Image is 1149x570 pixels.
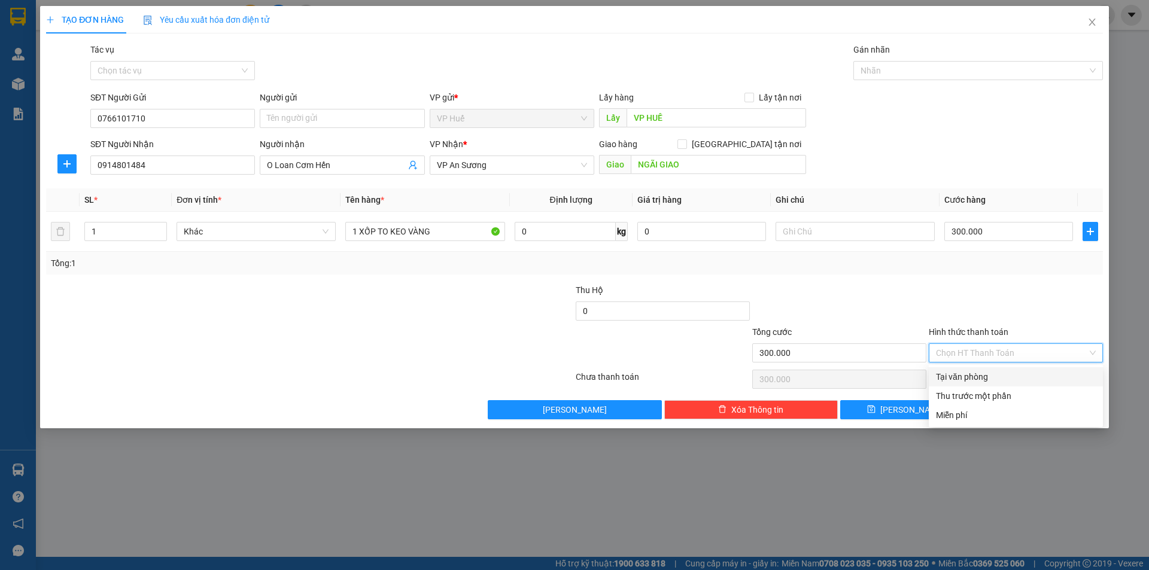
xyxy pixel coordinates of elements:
span: user-add [408,160,418,170]
span: plus [58,159,76,169]
button: plus [1083,222,1098,241]
span: Cước hàng [944,195,986,205]
label: Gán nhãn [853,45,890,54]
button: save[PERSON_NAME] [840,400,970,419]
input: VD: Bàn, Ghế [345,222,504,241]
span: save [867,405,876,414]
li: VP VP Huế [6,65,83,78]
span: TẠO ĐƠN HÀNG [46,15,124,25]
div: Miễn phí [936,409,1096,422]
span: [GEOGRAPHIC_DATA] tận nơi [687,138,806,151]
span: Xóa Thông tin [731,403,783,416]
div: SĐT Người Gửi [90,91,255,104]
button: delete [51,222,70,241]
span: VP An Sương [437,156,587,174]
input: 0 [637,222,766,241]
span: Giá trị hàng [637,195,682,205]
span: VP Nhận [430,139,463,149]
div: Tại văn phòng [936,370,1096,383]
input: Ghi Chú [776,222,935,241]
span: Yêu cầu xuất hóa đơn điện tử [143,15,269,25]
li: VP VP [GEOGRAPHIC_DATA] [83,65,159,104]
span: VP Huế [437,109,587,127]
b: Bến xe Phía [GEOGRAPHIC_DATA] [6,80,80,115]
div: Thu trước một phần [936,389,1096,403]
button: Close [1075,6,1109,39]
div: Tổng: 1 [51,257,443,270]
input: Dọc đường [631,155,806,174]
span: kg [616,222,628,241]
span: environment [6,80,14,89]
label: Tác vụ [90,45,114,54]
span: plus [1083,227,1098,236]
span: Định lượng [550,195,592,205]
div: VP gửi [430,91,594,104]
span: Tên hàng [345,195,384,205]
span: [PERSON_NAME] [543,403,607,416]
span: Thu Hộ [576,285,603,295]
img: icon [143,16,153,25]
label: Hình thức thanh toán [929,327,1008,337]
th: Ghi chú [771,188,940,212]
span: Giao [599,155,631,174]
button: deleteXóa Thông tin [664,400,838,419]
span: Lấy hàng [599,93,634,102]
span: Tổng cước [752,327,792,337]
button: [PERSON_NAME] [488,400,662,419]
li: Tân Quang Dũng Thành Liên [6,6,174,51]
div: Người nhận [260,138,424,151]
span: Khác [184,222,329,240]
span: Lấy tận nơi [754,91,806,104]
span: close [1087,17,1097,27]
span: Giao hàng [599,139,637,149]
span: Đơn vị tính [177,195,221,205]
button: plus [57,154,77,173]
input: Dọc đường [627,108,806,127]
div: Người gửi [260,91,424,104]
span: delete [718,405,727,414]
span: Lấy [599,108,627,127]
div: SĐT Người Nhận [90,138,255,151]
span: plus [46,16,54,24]
span: [PERSON_NAME] [880,403,944,416]
span: SL [84,195,94,205]
div: Chưa thanh toán [574,370,751,391]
